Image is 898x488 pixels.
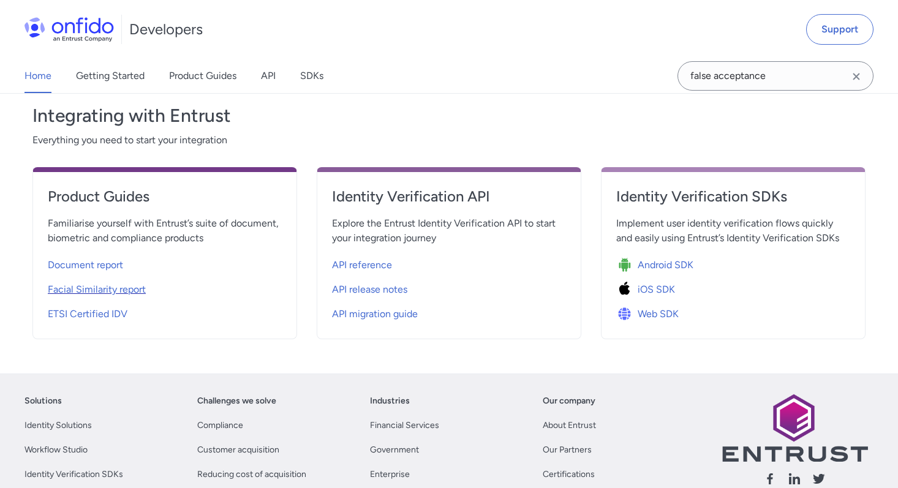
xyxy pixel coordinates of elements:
[25,443,88,457] a: Workflow Studio
[616,250,850,275] a: Icon Android SDKAndroid SDK
[616,275,850,299] a: Icon iOS SDKiOS SDK
[332,187,566,216] a: Identity Verification API
[25,394,62,408] a: Solutions
[332,258,392,272] span: API reference
[370,394,410,408] a: Industries
[48,187,282,206] h4: Product Guides
[616,306,638,323] img: Icon Web SDK
[332,216,566,246] span: Explore the Entrust Identity Verification API to start your integration journey
[370,467,410,482] a: Enterprise
[76,59,145,93] a: Getting Started
[721,394,868,462] img: Entrust logo
[370,418,439,433] a: Financial Services
[129,20,203,39] h1: Developers
[197,443,279,457] a: Customer acquisition
[300,59,323,93] a: SDKs
[849,69,864,84] svg: Clear search field button
[332,282,407,297] span: API release notes
[332,187,566,206] h4: Identity Verification API
[48,258,123,272] span: Document report
[616,299,850,324] a: Icon Web SDKWeb SDK
[32,133,866,148] span: Everything you need to start your integration
[261,59,276,93] a: API
[48,250,282,275] a: Document report
[48,216,282,246] span: Familiarise yourself with Entrust’s suite of document, biometric and compliance products
[332,299,566,324] a: API migration guide
[616,187,850,216] a: Identity Verification SDKs
[616,216,850,246] span: Implement user identity verification flows quickly and easily using Entrust’s Identity Verificati...
[332,275,566,299] a: API release notes
[677,61,873,91] input: Onfido search input field
[616,281,638,298] img: Icon iOS SDK
[763,471,777,486] svg: Follow us facebook
[197,467,306,482] a: Reducing cost of acquisition
[543,394,595,408] a: Our company
[370,443,419,457] a: Government
[48,187,282,216] a: Product Guides
[48,299,282,324] a: ETSI Certified IDV
[543,467,595,482] a: Certifications
[48,282,146,297] span: Facial Similarity report
[25,467,123,482] a: Identity Verification SDKs
[197,394,276,408] a: Challenges we solve
[332,250,566,275] a: API reference
[169,59,236,93] a: Product Guides
[616,257,638,274] img: Icon Android SDK
[543,418,596,433] a: About Entrust
[638,258,693,272] span: Android SDK
[48,307,127,321] span: ETSI Certified IDV
[812,471,826,486] svg: Follow us X (Twitter)
[32,103,866,128] h3: Integrating with Entrust
[48,275,282,299] a: Facial Similarity report
[25,418,92,433] a: Identity Solutions
[806,14,873,45] a: Support
[25,59,51,93] a: Home
[25,17,114,42] img: Onfido Logo
[197,418,243,433] a: Compliance
[638,307,679,321] span: Web SDK
[616,187,850,206] h4: Identity Verification SDKs
[543,443,592,457] a: Our Partners
[638,282,675,297] span: iOS SDK
[332,307,418,321] span: API migration guide
[787,471,802,486] svg: Follow us linkedin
